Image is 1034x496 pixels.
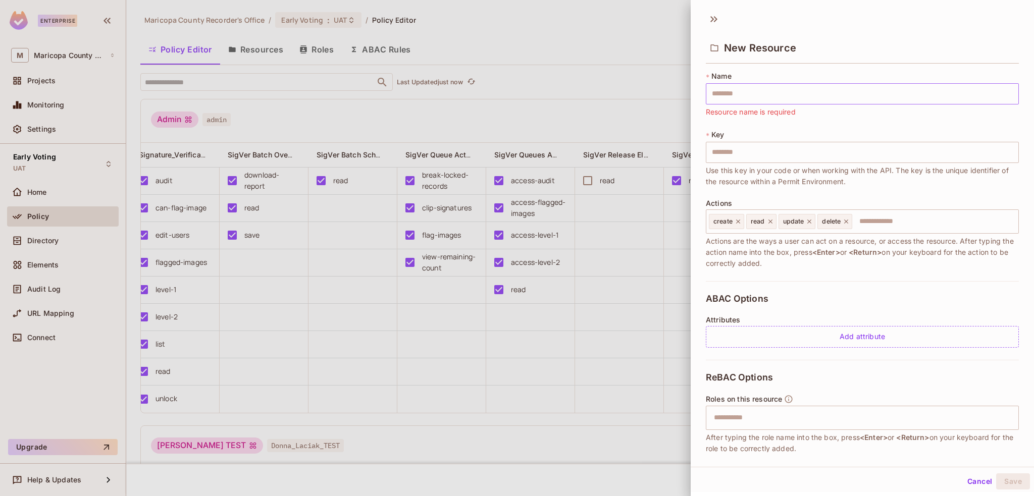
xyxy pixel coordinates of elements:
[706,294,768,304] span: ABAC Options
[713,217,733,226] span: create
[711,72,732,80] span: Name
[706,199,732,207] span: Actions
[860,433,888,442] span: <Enter>
[812,248,840,256] span: <Enter>
[783,217,804,226] span: update
[706,165,1019,187] span: Use this key in your code or when working with the API. The key is the unique identifier of the r...
[706,372,773,382] span: ReBAC Options
[996,473,1030,489] button: Save
[779,214,816,229] div: update
[706,395,782,403] span: Roles on this resource
[817,214,852,229] div: delete
[751,217,765,226] span: read
[711,131,724,139] span: Key
[724,42,796,54] span: New Resource
[746,214,777,229] div: read
[706,316,741,324] span: Attributes
[706,236,1019,269] span: Actions are the ways a user can act on a resource, or access the resource. After typing the actio...
[849,248,882,256] span: <Return>
[706,432,1019,454] span: After typing the role name into the box, press or on your keyboard for the role to be correctly a...
[963,473,996,489] button: Cancel
[706,326,1019,348] div: Add attribute
[822,217,841,226] span: delete
[706,106,796,118] span: Resource name is required
[896,433,929,442] span: <Return>
[709,214,744,229] div: create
